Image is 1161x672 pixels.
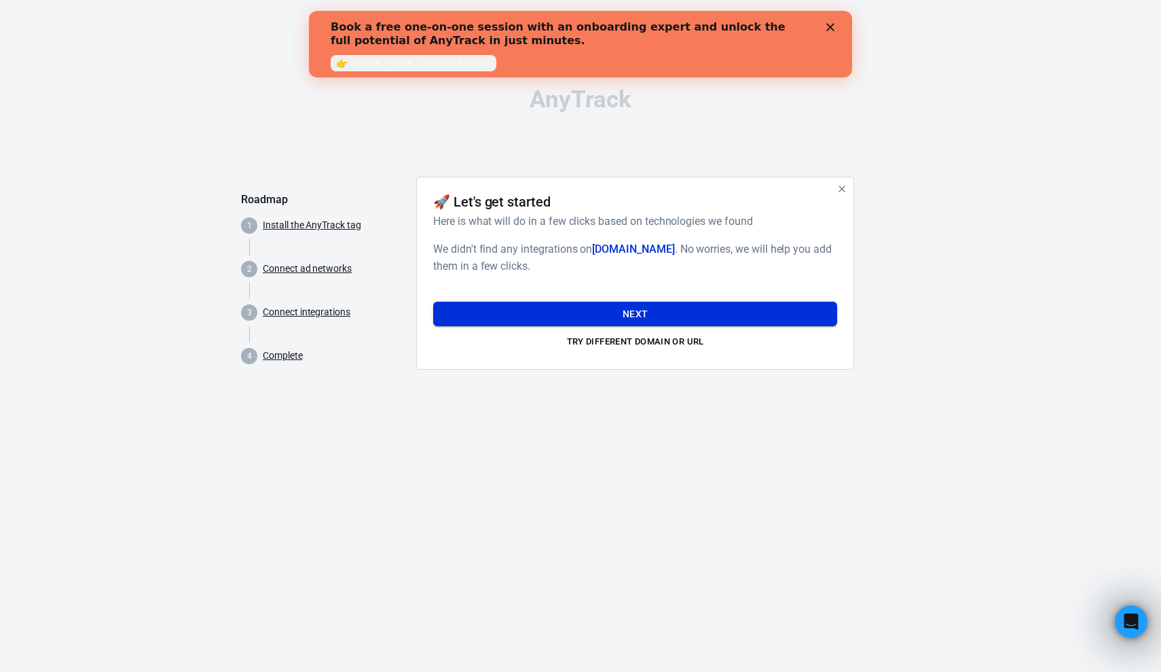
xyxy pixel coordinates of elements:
[433,241,837,275] h6: We didn't find any integrations on . No worries, we will help you add them in a few clicks.
[433,194,551,210] h4: 🚀 Let's get started
[247,308,252,317] text: 3
[247,221,252,230] text: 1
[433,332,837,353] button: Try different domain or url
[247,264,252,274] text: 2
[263,262,352,276] a: Connect ad networks
[263,218,361,232] a: Install the AnyTrack tag
[263,305,350,319] a: Connect integrations
[1115,605,1147,638] iframe: Intercom live chat
[263,349,303,363] a: Complete
[309,11,852,77] iframe: Intercom live chat banner
[241,88,920,111] div: AnyTrack
[517,12,531,20] div: Close
[592,243,674,255] span: [DOMAIN_NAME]
[433,213,832,230] h6: Here is what will do in a few clicks based on technologies we found
[433,302,837,327] button: Next
[247,351,252,361] text: 4
[241,193,405,207] h5: Roadmap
